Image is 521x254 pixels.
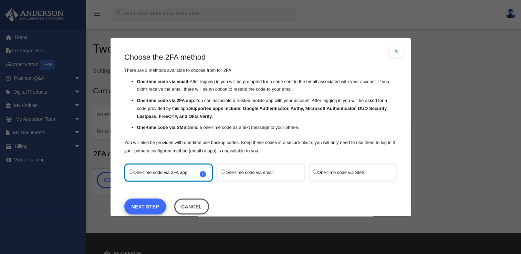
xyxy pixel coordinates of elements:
[137,78,189,84] strong: One-time code via email:
[129,168,201,177] label: One-time code via 2FA app
[124,198,166,214] a: Next Step
[313,169,317,173] input: One-time code via SMS
[200,171,206,177] span: i
[124,138,397,155] p: You will also be provided with one-time use backup codes. Keep these codes in a secure place, you...
[124,52,397,63] h3: Choose the 2FA method
[137,106,387,119] strong: Supported apps include: Google Authenticator, Authy, Microsoft Authenticator, DUO Security, Lastp...
[124,52,397,155] div: There are 3 methods available to choose from for 2FA:
[221,168,293,177] label: One-time code via email
[174,198,209,214] button: Close this dialog window
[221,169,225,173] input: One-time code via email
[137,98,195,103] strong: One-time code via 2FA app:
[137,124,397,131] li: Send a one-time code as a text message to your phone.
[137,97,397,120] li: You can associate a trusted mobile app with your account. After logging in you will be asked for ...
[137,77,397,93] li: After logging in you will be prompted for a code sent to the email associated with your account. ...
[313,168,385,177] label: One-time code via SMS
[129,169,133,173] input: One-time code via 2FA appi
[137,125,188,130] strong: One-time code via SMS:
